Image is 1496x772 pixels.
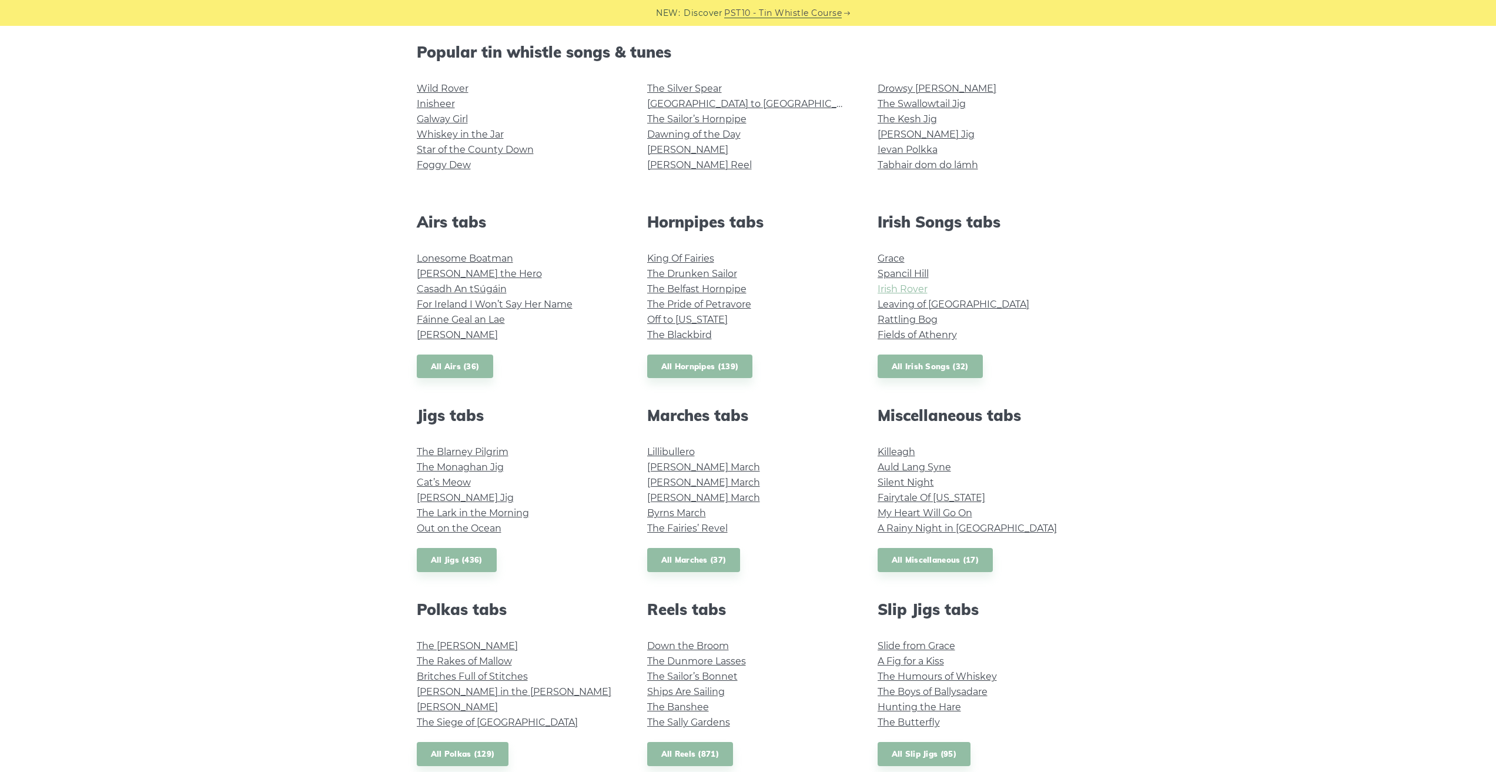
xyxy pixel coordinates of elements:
a: For Ireland I Won’t Say Her Name [417,299,573,310]
a: Cat’s Meow [417,477,471,488]
span: Discover [684,6,722,20]
a: Spancil Hill [878,268,929,279]
a: Killeagh [878,446,915,457]
a: The Blarney Pilgrim [417,446,508,457]
a: Drowsy [PERSON_NAME] [878,83,996,94]
a: The Humours of Whiskey [878,671,997,682]
a: Auld Lang Syne [878,462,951,473]
a: [PERSON_NAME] in the [PERSON_NAME] [417,686,611,697]
a: The Boys of Ballysadare [878,686,988,697]
a: [PERSON_NAME] [417,701,498,713]
a: The [PERSON_NAME] [417,640,518,651]
a: Out on the Ocean [417,523,501,534]
a: The Sailor’s Hornpipe [647,113,747,125]
a: The Dunmore Lasses [647,656,746,667]
a: A Rainy Night in [GEOGRAPHIC_DATA] [878,523,1057,534]
a: Whiskey in the Jar [417,129,504,140]
a: All Miscellaneous (17) [878,548,993,572]
a: Tabhair dom do lámh [878,159,978,171]
a: Ships Are Sailing [647,686,725,697]
a: All Polkas (129) [417,742,509,766]
h2: Hornpipes tabs [647,213,849,231]
a: [GEOGRAPHIC_DATA] to [GEOGRAPHIC_DATA] [647,98,864,109]
a: Irish Rover [878,283,928,295]
a: Leaving of [GEOGRAPHIC_DATA] [878,299,1029,310]
a: The Swallowtail Jig [878,98,966,109]
a: All Irish Songs (32) [878,355,983,379]
a: Off to [US_STATE] [647,314,728,325]
a: [PERSON_NAME] [417,329,498,340]
a: Foggy Dew [417,159,471,171]
a: All Hornpipes (139) [647,355,753,379]
a: Silent Night [878,477,934,488]
a: The Blackbird [647,329,712,340]
a: The Monaghan Jig [417,462,504,473]
a: Byrns March [647,507,706,519]
h2: Marches tabs [647,406,849,425]
a: The Kesh Jig [878,113,937,125]
a: Down the Broom [647,640,729,651]
a: Casadh An tSúgáin [417,283,507,295]
a: Ievan Polkka [878,144,938,155]
h2: Reels tabs [647,600,849,619]
h2: Polkas tabs [417,600,619,619]
a: The Sally Gardens [647,717,730,728]
a: The Lark in the Morning [417,507,529,519]
a: [PERSON_NAME] March [647,477,760,488]
a: The Siege of [GEOGRAPHIC_DATA] [417,717,578,728]
a: Star of the County Down [417,144,534,155]
a: [PERSON_NAME] Reel [647,159,752,171]
h2: Irish Songs tabs [878,213,1080,231]
a: The Silver Spear [647,83,722,94]
a: All Airs (36) [417,355,494,379]
a: All Marches (37) [647,548,741,572]
a: The Butterfly [878,717,940,728]
h2: Popular tin whistle songs & tunes [417,43,1080,61]
a: King Of Fairies [647,253,714,264]
a: Fairytale Of [US_STATE] [878,492,985,503]
a: Wild Rover [417,83,468,94]
a: A Fig for a Kiss [878,656,944,667]
a: [PERSON_NAME] [647,144,728,155]
a: Fields of Athenry [878,329,957,340]
a: Slide from Grace [878,640,955,651]
a: The Rakes of Mallow [417,656,512,667]
a: Grace [878,253,905,264]
a: PST10 - Tin Whistle Course [724,6,842,20]
a: Inisheer [417,98,455,109]
a: The Belfast Hornpipe [647,283,747,295]
a: My Heart Will Go On [878,507,972,519]
span: NEW: [656,6,680,20]
a: All Jigs (436) [417,548,497,572]
h2: Slip Jigs tabs [878,600,1080,619]
a: Lillibullero [647,446,695,457]
a: The Sailor’s Bonnet [647,671,738,682]
a: [PERSON_NAME] the Hero [417,268,542,279]
a: Fáinne Geal an Lae [417,314,505,325]
h2: Airs tabs [417,213,619,231]
h2: Miscellaneous tabs [878,406,1080,425]
a: Galway Girl [417,113,468,125]
a: The Banshee [647,701,709,713]
a: The Pride of Petravore [647,299,751,310]
a: [PERSON_NAME] Jig [417,492,514,503]
a: All Reels (871) [647,742,734,766]
h2: Jigs tabs [417,406,619,425]
a: [PERSON_NAME] Jig [878,129,975,140]
a: Lonesome Boatman [417,253,513,264]
a: [PERSON_NAME] March [647,462,760,473]
a: Hunting the Hare [878,701,961,713]
a: The Fairies’ Revel [647,523,728,534]
a: [PERSON_NAME] March [647,492,760,503]
a: All Slip Jigs (95) [878,742,970,766]
a: The Drunken Sailor [647,268,737,279]
a: Dawning of the Day [647,129,741,140]
a: Britches Full of Stitches [417,671,528,682]
a: Rattling Bog [878,314,938,325]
